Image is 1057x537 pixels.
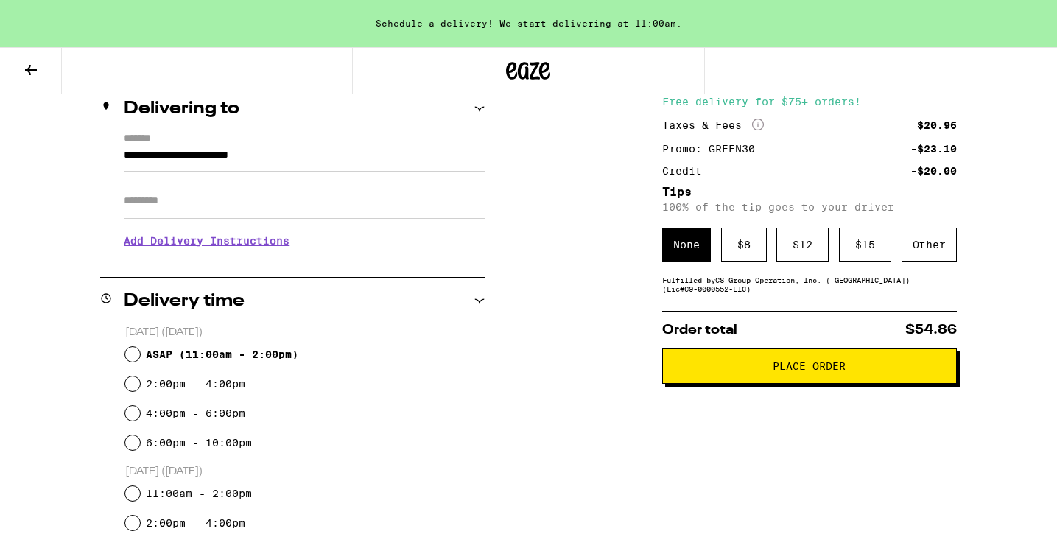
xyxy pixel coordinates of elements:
button: Place Order [662,348,957,384]
div: Promo: GREEN30 [662,144,765,154]
div: $ 12 [776,228,829,262]
h5: Tips [662,186,957,198]
p: [DATE] ([DATE]) [125,465,485,479]
span: Place Order [773,361,846,371]
p: 100% of the tip goes to your driver [662,201,957,213]
span: Order total [662,323,737,337]
h2: Delivering to [124,100,239,118]
p: [DATE] ([DATE]) [125,326,485,340]
h3: Add Delivery Instructions [124,224,485,258]
div: Credit [662,166,712,176]
div: $ 8 [721,228,767,262]
div: Other [902,228,957,262]
div: $ 15 [839,228,891,262]
h2: Delivery time [124,292,245,310]
label: 2:00pm - 4:00pm [146,378,245,390]
div: Fulfilled by CS Group Operation, Inc. ([GEOGRAPHIC_DATA]) (Lic# C9-0000552-LIC ) [662,275,957,293]
div: None [662,228,711,262]
label: 6:00pm - 10:00pm [146,437,252,449]
p: We'll contact you at [PHONE_NUMBER] when we arrive [124,258,485,270]
div: Taxes & Fees [662,119,764,132]
div: -$20.00 [910,166,957,176]
span: $54.86 [905,323,957,337]
label: 4:00pm - 6:00pm [146,407,245,419]
span: Hi. Need any help? [9,10,106,22]
label: 2:00pm - 4:00pm [146,517,245,529]
div: Free delivery for $75+ orders! [662,96,957,107]
div: -$23.10 [910,144,957,154]
span: ASAP ( 11:00am - 2:00pm ) [146,348,298,360]
label: 11:00am - 2:00pm [146,488,252,499]
div: $20.96 [917,120,957,130]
